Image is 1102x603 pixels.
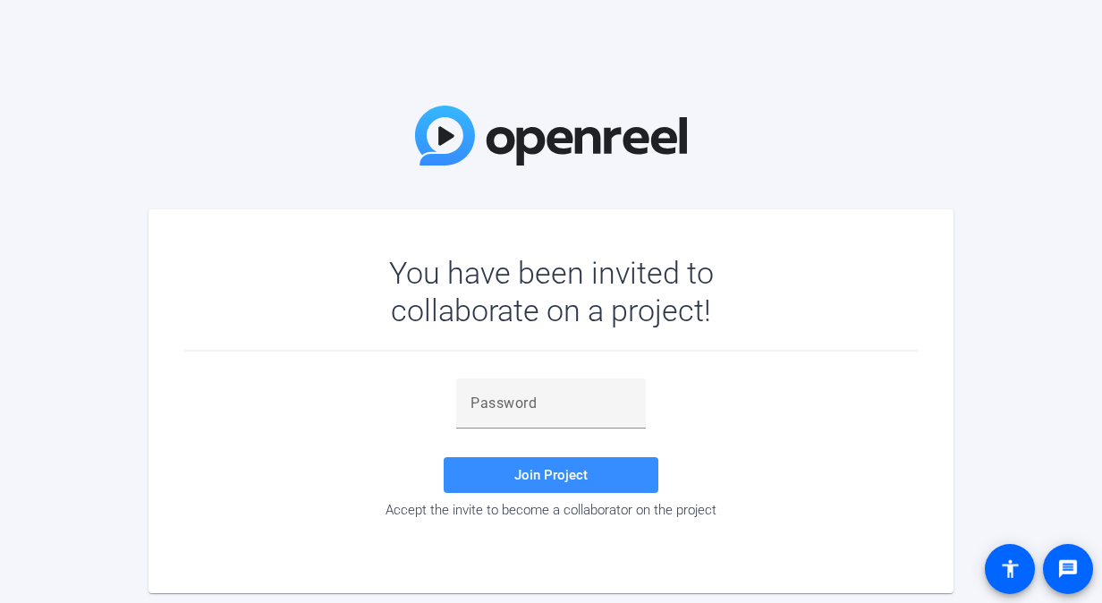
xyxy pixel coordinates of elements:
[184,502,918,518] div: Accept the invite to become a collaborator on the project
[470,393,632,414] input: Password
[415,106,687,166] img: OpenReel Logo
[1057,558,1079,580] mat-icon: message
[514,467,588,483] span: Join Project
[999,558,1021,580] mat-icon: accessibility
[444,457,658,493] button: Join Project
[337,254,766,329] div: You have been invited to collaborate on a project!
